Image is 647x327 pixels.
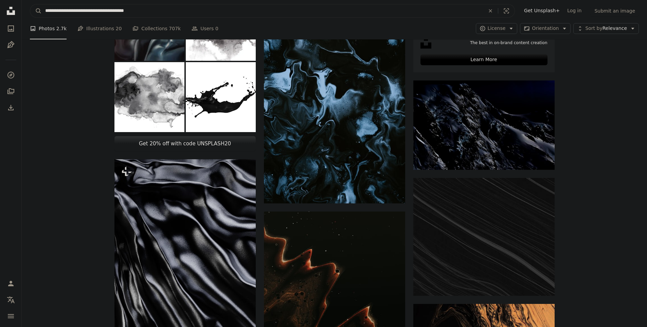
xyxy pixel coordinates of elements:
[116,25,122,32] span: 20
[585,25,627,32] span: Relevance
[4,277,18,290] a: Log in / Sign up
[420,54,547,65] div: Learn More
[4,4,18,19] a: Home — Unsplash
[4,101,18,114] a: Download History
[114,62,184,132] img: Black watercolor cloud on white
[4,309,18,323] button: Menu
[114,281,256,288] a: a black silk fabric with a very smooth finish
[186,62,256,132] img: black paint splash
[30,4,515,18] form: Find visuals sitewide
[4,22,18,35] a: Photos
[591,5,639,16] button: Submit an image
[573,23,639,34] button: Sort byRelevance
[192,18,218,39] a: Users 0
[476,23,518,34] button: License
[413,122,555,128] a: a satellite view of the earth
[520,5,563,16] a: Get Unsplash+
[4,293,18,307] button: Language
[264,94,405,101] a: water splash in close up photography
[114,136,256,151] a: Get 20% off with code UNSPLASH20
[532,25,559,31] span: Orientation
[169,25,181,32] span: 707k
[420,38,431,49] img: file-1631678316303-ed18b8b5cb9cimage
[413,234,555,240] a: a black and white photo of wavy lines
[483,4,498,17] button: Clear
[470,40,547,46] span: The best in on-brand content creation
[30,4,42,17] button: Search Unsplash
[215,25,218,32] span: 0
[4,68,18,82] a: Explore
[132,18,181,39] a: Collections 707k
[520,23,571,34] button: Orientation
[413,178,555,296] img: a black and white photo of wavy lines
[413,80,555,170] img: a satellite view of the earth
[498,4,515,17] button: Visual search
[264,314,405,321] a: brown and white abstract painting
[488,25,506,31] span: License
[585,25,602,31] span: Sort by
[563,5,585,16] a: Log in
[77,18,122,39] a: Illustrations 20
[4,85,18,98] a: Collections
[4,38,18,52] a: Illustrations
